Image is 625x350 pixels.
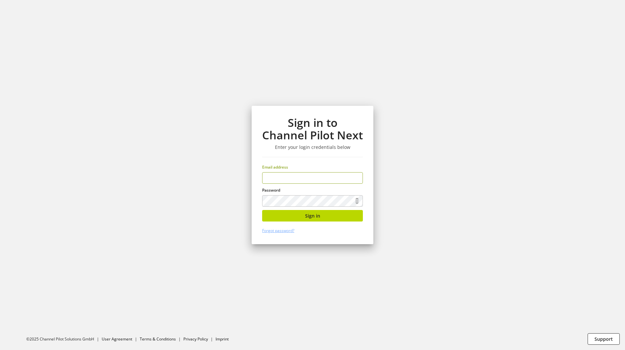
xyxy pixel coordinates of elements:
[262,116,363,142] h1: Sign in to Channel Pilot Next
[262,187,280,193] span: Password
[262,210,363,222] button: Sign in
[351,174,359,182] keeper-lock: Open Keeper Popup
[140,336,176,342] a: Terms & Conditions
[262,164,288,170] span: Email address
[594,336,613,342] span: Support
[262,144,363,150] h3: Enter your login credentials below
[588,333,620,345] button: Support
[102,336,132,342] a: User Agreement
[216,336,229,342] a: Imprint
[305,212,320,219] span: Sign in
[26,336,102,342] li: ©2025 Channel Pilot Solutions GmbH
[183,336,208,342] a: Privacy Policy
[262,228,294,233] a: Forgot password?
